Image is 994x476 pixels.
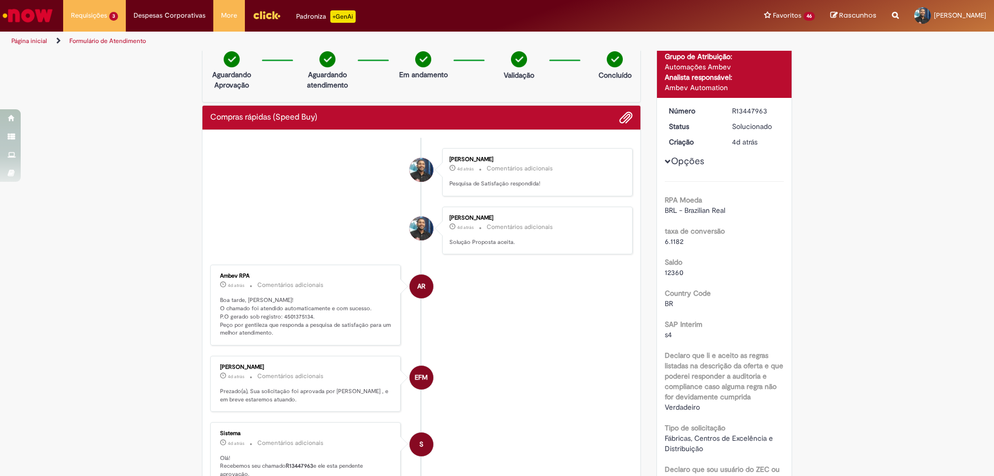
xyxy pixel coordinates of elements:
[773,10,801,21] span: Favoritos
[419,432,423,457] span: S
[220,273,392,279] div: Ambev RPA
[224,51,240,67] img: check-circle-green.png
[134,10,206,21] span: Despesas Corporativas
[69,37,146,45] a: Formulário de Atendimento
[665,320,703,329] b: SAP Interim
[257,281,324,290] small: Comentários adicionais
[228,282,244,289] span: 4d atrás
[220,387,392,403] p: Prezado(a), Sua solicitação foi aprovada por [PERSON_NAME] , e em breve estaremos atuando.
[1,5,54,26] img: ServiceNow
[449,156,622,163] div: [PERSON_NAME]
[665,62,784,72] div: Automações Ambev
[661,121,725,132] dt: Status
[457,166,474,172] span: 4d atrás
[665,299,673,308] span: BR
[665,289,711,298] b: Country Code
[665,51,784,62] div: Grupo de Atribuição:
[296,10,356,23] div: Padroniza
[665,226,725,236] b: taxa de conversão
[732,137,757,147] time: 26/08/2025 11:49:36
[257,372,324,381] small: Comentários adicionais
[619,111,633,124] button: Adicionar anexos
[410,217,433,240] div: Ronaldo Silva Bispo
[665,82,784,93] div: Ambev Automation
[839,10,876,20] span: Rascunhos
[665,195,702,205] b: RPA Moeda
[71,10,107,21] span: Requisições
[732,137,757,147] span: 4d atrás
[732,106,780,116] div: R13447963
[220,364,392,370] div: [PERSON_NAME]
[415,365,428,390] span: EFM
[665,268,683,277] span: 12360
[457,166,474,172] time: 26/08/2025 12:48:30
[449,180,622,188] p: Pesquisa de Satisfação respondida!
[330,10,356,23] p: +GenAi
[665,206,725,215] span: BRL - Brazilian Real
[457,224,474,230] span: 4d atrás
[732,137,780,147] div: 26/08/2025 11:49:36
[457,224,474,230] time: 26/08/2025 12:48:17
[207,69,257,90] p: Aguardando Aprovação
[830,11,876,21] a: Rascunhos
[511,51,527,67] img: check-circle-green.png
[228,440,244,446] span: 4d atrás
[665,72,784,82] div: Analista responsável:
[665,351,783,401] b: Declaro que li e aceito as regras listadas na descrição da oferta e que poderei responder a audit...
[286,462,313,470] b: R13447963
[220,296,392,337] p: Boa tarde, [PERSON_NAME]! O chamado foi atendido automaticamente e com sucesso. P.O gerado sob re...
[228,282,244,289] time: 26/08/2025 12:40:07
[449,215,622,221] div: [PERSON_NAME]
[665,330,672,339] span: s4
[410,432,433,456] div: System
[319,51,335,67] img: check-circle-green.png
[228,373,244,380] span: 4d atrás
[410,366,433,390] div: Emanuel Ferreira Matos
[417,274,426,299] span: AR
[487,164,553,173] small: Comentários adicionais
[253,7,281,23] img: click_logo_yellow_360x200.png
[8,32,655,51] ul: Trilhas de página
[228,440,244,446] time: 26/08/2025 11:49:49
[665,423,725,432] b: Tipo de solicitação
[109,12,118,21] span: 3
[661,106,725,116] dt: Número
[399,69,448,80] p: Em andamento
[665,402,700,412] span: Verdadeiro
[504,70,534,80] p: Validação
[487,223,553,232] small: Comentários adicionais
[665,257,682,267] b: Saldo
[607,51,623,67] img: check-circle-green.png
[934,11,986,20] span: [PERSON_NAME]
[210,113,317,122] h2: Compras rápidas (Speed Buy) Histórico de tíquete
[665,434,775,453] span: Fábricas, Centros de Excelência e Distribuição
[257,439,324,448] small: Comentários adicionais
[410,158,433,182] div: Ronaldo Silva Bispo
[415,51,431,67] img: check-circle-green.png
[732,121,780,132] div: Solucionado
[803,12,815,21] span: 46
[220,430,392,437] div: Sistema
[449,238,622,247] p: Solução Proposta aceita.
[228,373,244,380] time: 26/08/2025 11:55:07
[661,137,725,147] dt: Criação
[221,10,237,21] span: More
[11,37,47,45] a: Página inicial
[302,69,353,90] p: Aguardando atendimento
[598,70,632,80] p: Concluído
[410,275,433,298] div: Ambev RPA
[665,237,683,246] span: 6.1182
